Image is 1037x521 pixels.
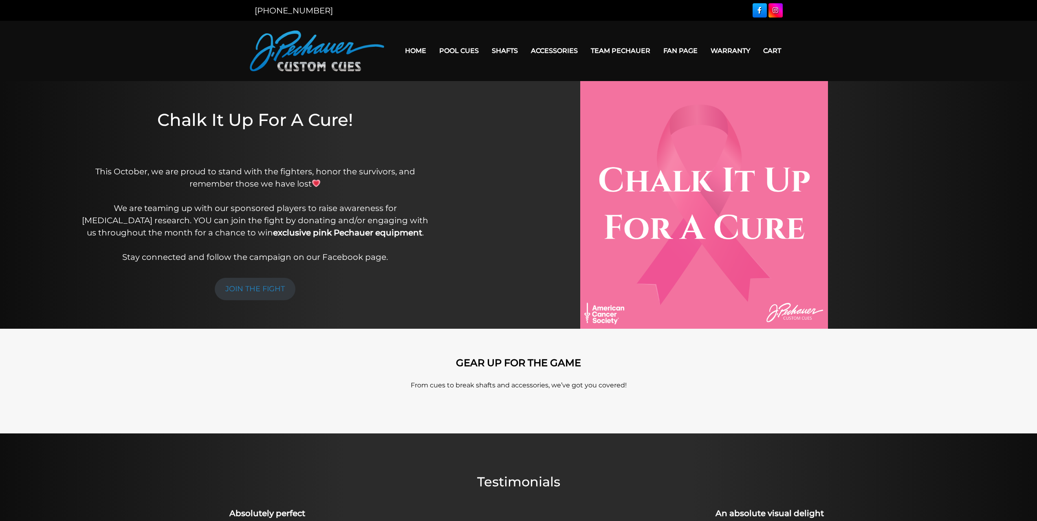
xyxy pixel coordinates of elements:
a: Team Pechauer [584,40,657,61]
a: Shafts [485,40,524,61]
h3: An absolute visual delight [523,507,1017,519]
a: Pool Cues [433,40,485,61]
a: Home [399,40,433,61]
h3: Absolutely perfect [21,507,514,519]
a: Warranty [704,40,757,61]
img: 💗 [312,179,320,187]
a: JOIN THE FIGHT [215,278,295,300]
strong: GEAR UP FOR THE GAME [456,357,581,369]
p: From cues to break shafts and accessories, we’ve got you covered! [286,380,751,390]
a: Fan Page [657,40,704,61]
strong: exclusive pink Pechauer equipment [273,228,422,237]
img: Pechauer Custom Cues [250,31,384,71]
a: Accessories [524,40,584,61]
a: [PHONE_NUMBER] [255,6,333,15]
p: This October, we are proud to stand with the fighters, honor the survivors, and remember those we... [82,165,429,263]
a: Cart [757,40,788,61]
h1: Chalk It Up For A Cure! [82,110,429,154]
